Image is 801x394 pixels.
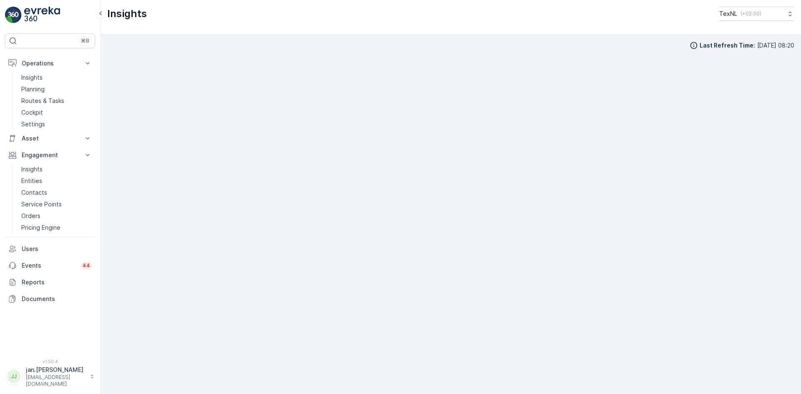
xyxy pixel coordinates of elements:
button: JJjan.[PERSON_NAME][EMAIL_ADDRESS][DOMAIN_NAME] [5,366,95,387]
p: Service Points [21,200,62,208]
p: Asset [22,134,78,143]
img: logo_light-DOdMpM7g.png [24,7,60,23]
p: Insights [107,7,147,20]
p: Insights [21,73,43,82]
a: Reports [5,274,95,291]
button: TexNL(+02:00) [719,7,794,21]
button: Operations [5,55,95,72]
p: Planning [21,85,45,93]
p: Engagement [22,151,78,159]
a: Entities [18,175,95,187]
p: Contacts [21,188,47,197]
a: Contacts [18,187,95,198]
p: ( +02:00 ) [741,10,761,17]
p: Insights [21,165,43,173]
a: Routes & Tasks [18,95,95,107]
span: v 1.50.4 [5,359,95,364]
a: Insights [18,163,95,175]
p: Events [22,261,76,270]
a: Insights [18,72,95,83]
button: Engagement [5,147,95,163]
p: Users [22,245,92,253]
a: Settings [18,118,95,130]
p: Settings [21,120,45,128]
a: Orders [18,210,95,222]
p: [DATE] 08:20 [757,41,794,50]
p: Entities [21,177,42,185]
img: logo [5,7,22,23]
a: Users [5,241,95,257]
p: 44 [83,262,90,269]
div: JJ [7,370,20,383]
p: Documents [22,295,92,303]
p: [EMAIL_ADDRESS][DOMAIN_NAME] [26,374,86,387]
p: Orders [21,212,40,220]
button: Asset [5,130,95,147]
p: Operations [22,59,78,68]
a: Documents [5,291,95,307]
p: Routes & Tasks [21,97,64,105]
p: Last Refresh Time : [700,41,755,50]
a: Planning [18,83,95,95]
p: TexNL [719,10,737,18]
p: Reports [22,278,92,286]
p: Pricing Engine [21,223,60,232]
a: Cockpit [18,107,95,118]
p: jan.[PERSON_NAME] [26,366,86,374]
p: ⌘B [81,38,89,44]
a: Events44 [5,257,95,274]
p: Cockpit [21,108,43,117]
a: Service Points [18,198,95,210]
a: Pricing Engine [18,222,95,233]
